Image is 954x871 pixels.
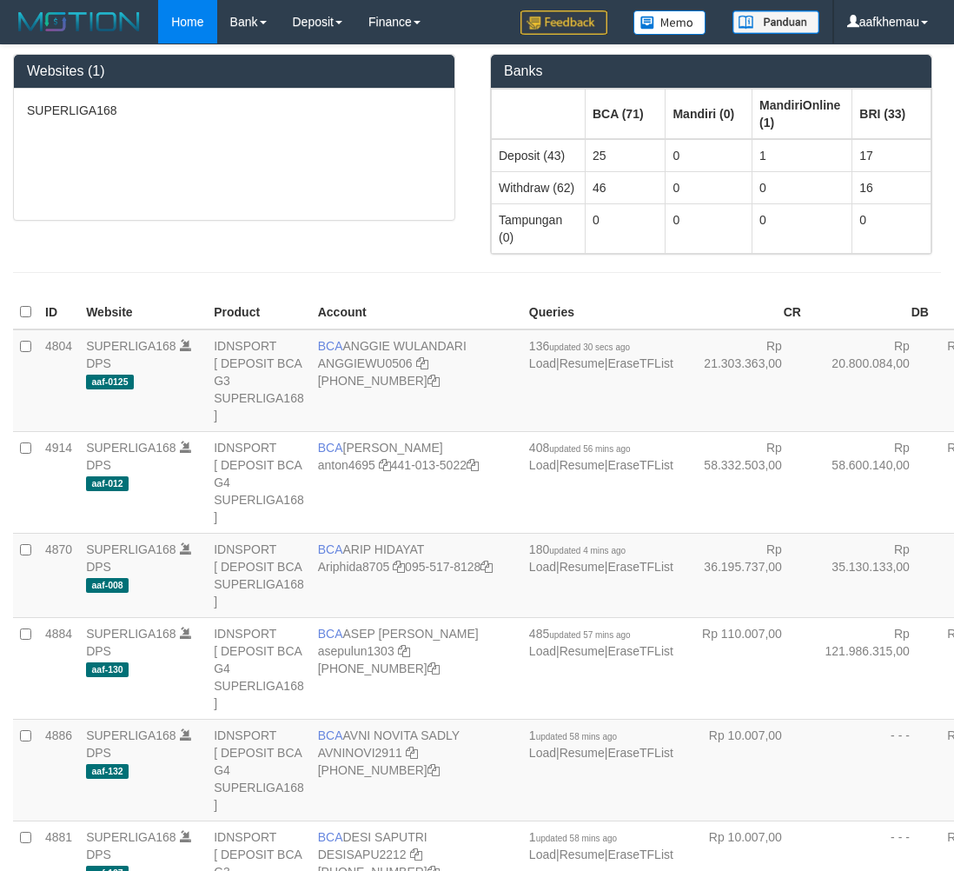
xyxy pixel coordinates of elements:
[549,444,630,454] span: updated 56 mins ago
[492,139,586,172] td: Deposit (43)
[13,9,145,35] img: MOTION_logo.png
[560,848,605,861] a: Resume
[808,719,936,821] td: - - -
[560,644,605,658] a: Resume
[666,203,752,253] td: 0
[529,339,630,353] span: 136
[207,533,311,617] td: IDNSPORT [ DEPOSIT BCA SUPERLIGA168 ]
[207,719,311,821] td: IDNSPORT [ DEPOSIT BCA G4 SUPERLIGA168 ]
[410,848,422,861] a: Copy DESISAPU2212 to clipboard
[318,644,394,658] a: asepulun1303
[480,560,493,574] a: Copy 0955178128 to clipboard
[318,441,343,455] span: BCA
[318,356,413,370] a: ANGGIEWU0506
[318,339,343,353] span: BCA
[529,728,617,742] span: 1
[79,329,207,432] td: DPS
[529,458,556,472] a: Load
[38,617,79,719] td: 4884
[522,296,680,329] th: Queries
[86,476,129,491] span: aaf-012
[318,458,375,472] a: anton4695
[38,296,79,329] th: ID
[586,203,666,253] td: 0
[393,560,405,574] a: Copy Ariphida8705 to clipboard
[666,171,752,203] td: 0
[752,139,852,172] td: 1
[311,533,522,617] td: ARIP HIDAYAT 095-517-8128
[79,533,207,617] td: DPS
[586,139,666,172] td: 25
[492,89,586,139] th: Group: activate to sort column ascending
[38,431,79,533] td: 4914
[808,617,936,719] td: Rp 121.986.315,00
[504,63,918,79] h3: Banks
[207,431,311,533] td: IDNSPORT [ DEPOSIT BCA G4 SUPERLIGA168 ]
[529,746,556,760] a: Load
[586,89,666,139] th: Group: activate to sort column ascending
[311,431,522,533] td: [PERSON_NAME] 441-013-5022
[79,431,207,533] td: DPS
[318,560,390,574] a: Ariphida8705
[86,375,134,389] span: aaf-0125
[666,89,752,139] th: Group: activate to sort column ascending
[398,644,410,658] a: Copy asepulun1303 to clipboard
[607,356,672,370] a: EraseTFList
[529,830,673,861] span: | |
[586,171,666,203] td: 46
[549,342,630,352] span: updated 30 secs ago
[529,644,556,658] a: Load
[560,356,605,370] a: Resume
[529,627,631,641] span: 485
[318,542,343,556] span: BCA
[311,296,522,329] th: Account
[318,728,343,742] span: BCA
[86,578,129,593] span: aaf-008
[79,719,207,821] td: DPS
[529,441,673,472] span: | |
[680,719,808,821] td: Rp 10.007,00
[560,746,605,760] a: Resume
[529,560,556,574] a: Load
[536,732,617,741] span: updated 58 mins ago
[86,662,129,677] span: aaf-130
[379,458,391,472] a: Copy anton4695 to clipboard
[536,834,617,843] span: updated 58 mins ago
[318,627,343,641] span: BCA
[406,746,418,760] a: Copy AVNINOVI2911 to clipboard
[560,560,605,574] a: Resume
[666,139,752,172] td: 0
[808,431,936,533] td: Rp 58.600.140,00
[680,296,808,329] th: CR
[529,830,617,844] span: 1
[529,542,673,574] span: | |
[318,848,407,861] a: DESISAPU2212
[529,848,556,861] a: Load
[492,171,586,203] td: Withdraw (62)
[529,542,626,556] span: 180
[752,203,852,253] td: 0
[607,458,672,472] a: EraseTFList
[311,617,522,719] td: ASEP [PERSON_NAME] [PHONE_NUMBER]
[207,329,311,432] td: IDNSPORT [ DEPOSIT BCA G3 SUPERLIGA168 ]
[27,63,441,79] h3: Websites (1)
[86,339,176,353] a: SUPERLIGA168
[732,10,819,34] img: panduan.png
[852,203,931,253] td: 0
[27,102,441,119] p: SUPERLIGA168
[207,296,311,329] th: Product
[607,746,672,760] a: EraseTFList
[86,542,176,556] a: SUPERLIGA168
[86,728,176,742] a: SUPERLIGA168
[86,627,176,641] a: SUPERLIGA168
[38,533,79,617] td: 4870
[680,431,808,533] td: Rp 58.332.503,00
[467,458,479,472] a: Copy 4410135022 to clipboard
[852,139,931,172] td: 17
[318,746,402,760] a: AVNINOVI2911
[38,719,79,821] td: 4886
[560,458,605,472] a: Resume
[529,627,673,658] span: | |
[38,329,79,432] td: 4804
[808,329,936,432] td: Rp 20.800.084,00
